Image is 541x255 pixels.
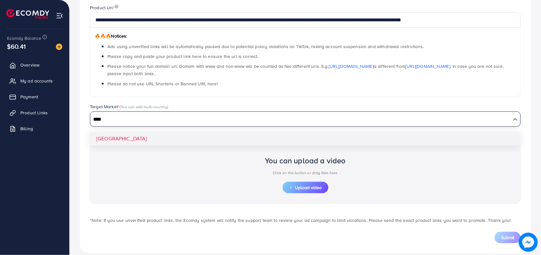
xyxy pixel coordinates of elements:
[95,33,111,39] span: 🔥🔥🔥
[91,115,510,124] input: Search for option
[265,169,346,177] p: Click on the button or drag files here
[5,74,65,87] a: My ad accounts
[90,103,168,110] label: Target Market
[115,4,119,9] img: image
[90,111,521,127] div: Search for option
[120,104,168,110] span: (You can add multi-country)
[289,185,322,190] span: Upload video
[20,78,53,84] span: My ad accounts
[501,234,514,241] span: Submit
[20,125,33,132] span: Billing
[6,9,49,19] img: logo
[20,94,38,100] span: Payment
[406,63,450,69] a: [URL][DOMAIN_NAME]
[329,63,373,69] a: [URL][DOMAIN_NAME]
[107,81,218,87] span: Please do not use URL Shortens or Banned URL here!
[20,62,39,68] span: Overview
[519,233,538,251] img: image
[90,216,521,224] p: *Note: If you use unverified product links, the Ecomdy system will notify the support team to rev...
[95,33,127,39] span: Notices:
[107,53,258,60] span: Please copy and paste your product link here to ensure the url is correct.
[107,63,504,77] span: Please notice your full domain url. Domain with www and non-www will be counted as two different ...
[7,42,26,51] span: $60.41
[56,44,62,50] img: image
[5,122,65,135] a: Billing
[56,12,63,19] img: menu
[5,90,65,103] a: Payment
[90,132,521,145] li: [GEOGRAPHIC_DATA]
[283,182,328,193] button: Upload video
[90,4,119,11] label: Product Url
[7,35,41,41] span: Ecomdy Balance
[5,59,65,71] a: Overview
[265,156,346,165] h2: You can upload a video
[5,106,65,119] a: Product Links
[495,232,521,243] button: Submit
[20,110,48,116] span: Product Links
[107,43,424,50] span: Ads using unverified links will be automatically paused due to potential policy violations on Tik...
